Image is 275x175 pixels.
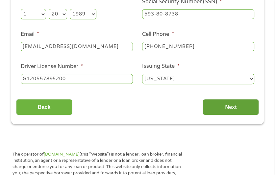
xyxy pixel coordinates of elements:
input: 078-05-1120 [142,9,254,19]
input: Back [16,99,72,115]
label: Issuing State [142,63,179,70]
input: Next [203,99,259,115]
label: Cell Phone [142,31,174,38]
label: Email [21,31,39,38]
input: john@gmail.com [21,42,133,52]
label: Driver License Number [21,63,83,70]
a: [DOMAIN_NAME] [44,152,80,157]
input: (541) 754-3010 [142,42,254,52]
